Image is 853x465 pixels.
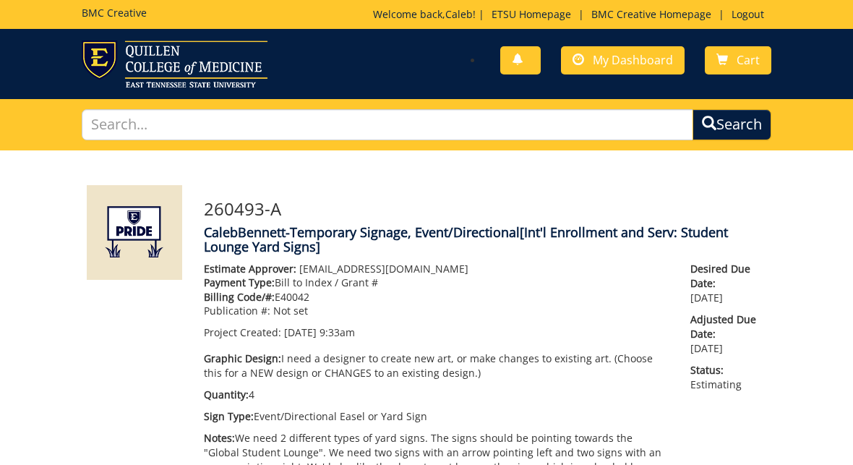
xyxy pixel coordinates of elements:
p: E40042 [204,290,669,304]
p: 4 [204,388,669,402]
span: Project Created: [204,325,281,339]
p: Event/Directional Easel or Yard Sign [204,409,669,424]
p: [DATE] [690,262,766,305]
span: Graphic Design: [204,351,281,365]
span: Payment Type: [204,276,275,289]
h3: 260493-A [204,200,766,218]
span: [Int'l Enrollment and Serv: Student Lounge Yard Signs] [204,223,728,255]
span: Publication #: [204,304,270,317]
span: My Dashboard [593,52,673,68]
span: Adjusted Due Date: [690,312,766,341]
span: [DATE] 9:33am [284,325,355,339]
p: Bill to Index / Grant # [204,276,669,290]
span: Cart [737,52,760,68]
a: My Dashboard [561,46,685,74]
span: Desired Due Date: [690,262,766,291]
span: Notes: [204,431,235,445]
span: Sign Type: [204,409,254,423]
span: Not set [273,304,308,317]
a: ETSU Homepage [484,7,578,21]
span: Quantity: [204,388,249,401]
p: Welcome back, ! | | | [373,7,771,22]
a: Caleb [445,7,473,21]
input: Search... [82,109,693,140]
a: Logout [724,7,771,21]
p: I need a designer to create new art, or make changes to existing art. (Choose this for a NEW desi... [204,351,669,380]
button: Search [693,109,771,140]
a: Cart [705,46,771,74]
p: [EMAIL_ADDRESS][DOMAIN_NAME] [204,262,669,276]
h5: BMC Creative [82,7,147,18]
h4: CalebBennett-Temporary Signage, Event/Directional [204,226,766,255]
a: BMC Creative Homepage [584,7,719,21]
p: [DATE] [690,312,766,356]
img: ETSU logo [82,40,267,88]
span: Billing Code/#: [204,290,275,304]
img: Product featured image [87,185,182,281]
p: Estimating [690,363,766,392]
span: Status: [690,363,766,377]
span: Estimate Approver: [204,262,296,276]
